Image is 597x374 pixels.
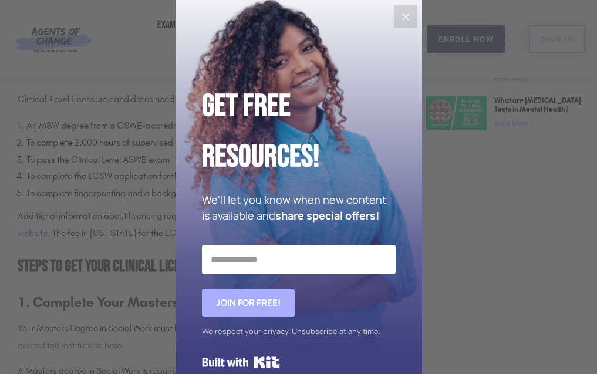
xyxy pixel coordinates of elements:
input: Email Address [202,245,396,274]
button: Join for FREE! [202,289,295,317]
p: We'll let you know when new content is available and [202,192,396,224]
div: We respect your privacy. Unsubscribe at any time. [202,323,396,340]
a: Built with Kit [202,352,280,373]
h2: Get Free Resources! [202,81,396,183]
button: Close [394,5,417,28]
strong: share special offers! [275,208,379,223]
